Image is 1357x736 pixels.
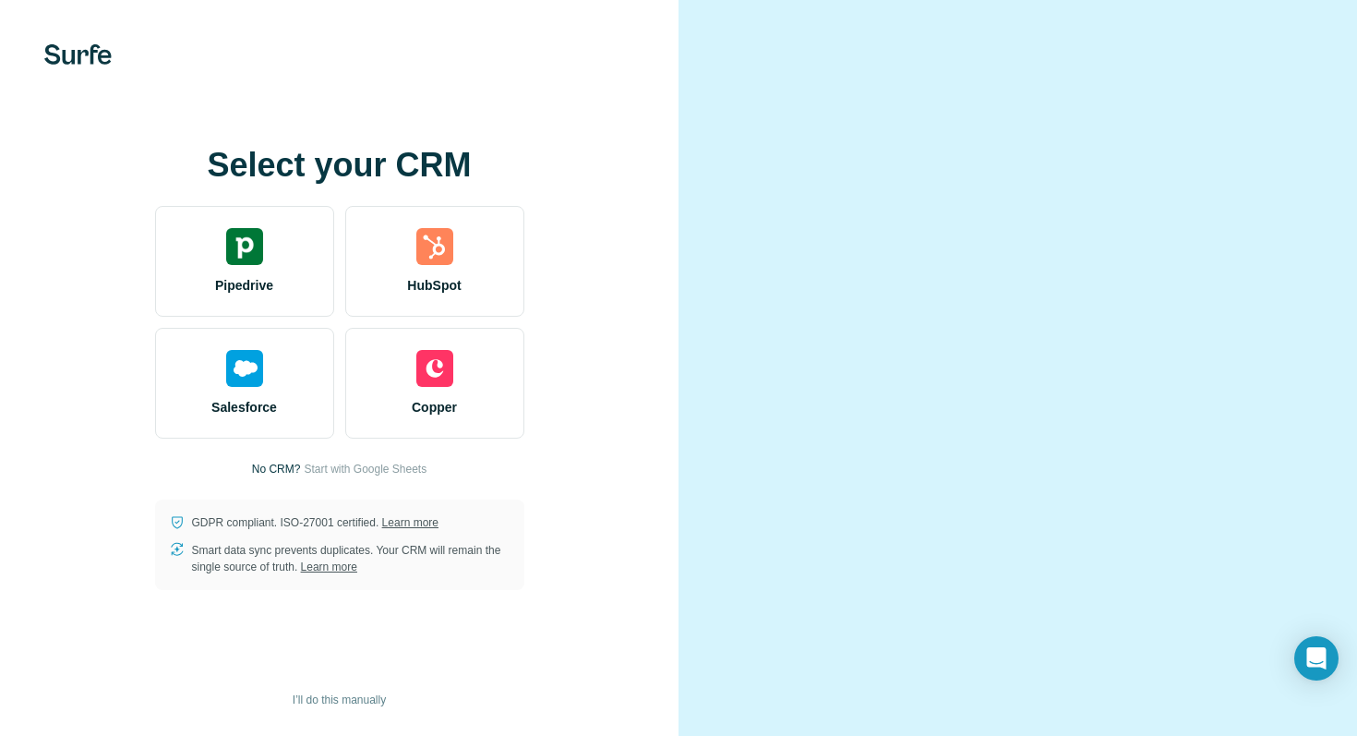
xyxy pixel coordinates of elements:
p: Smart data sync prevents duplicates. Your CRM will remain the single source of truth. [192,542,510,575]
img: salesforce's logo [226,350,263,387]
img: hubspot's logo [416,228,453,265]
p: No CRM? [252,461,301,477]
span: Pipedrive [215,276,273,295]
span: I’ll do this manually [293,692,386,708]
span: HubSpot [407,276,461,295]
p: GDPR compliant. ISO-27001 certified. [192,514,438,531]
img: copper's logo [416,350,453,387]
button: Start with Google Sheets [304,461,426,477]
a: Learn more [382,516,438,529]
div: Open Intercom Messenger [1294,636,1339,681]
button: I’ll do this manually [280,686,399,714]
a: Learn more [301,561,357,573]
img: Surfe's logo [44,44,112,65]
img: pipedrive's logo [226,228,263,265]
h1: Select your CRM [155,147,524,184]
span: Copper [412,398,457,416]
span: Salesforce [211,398,277,416]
